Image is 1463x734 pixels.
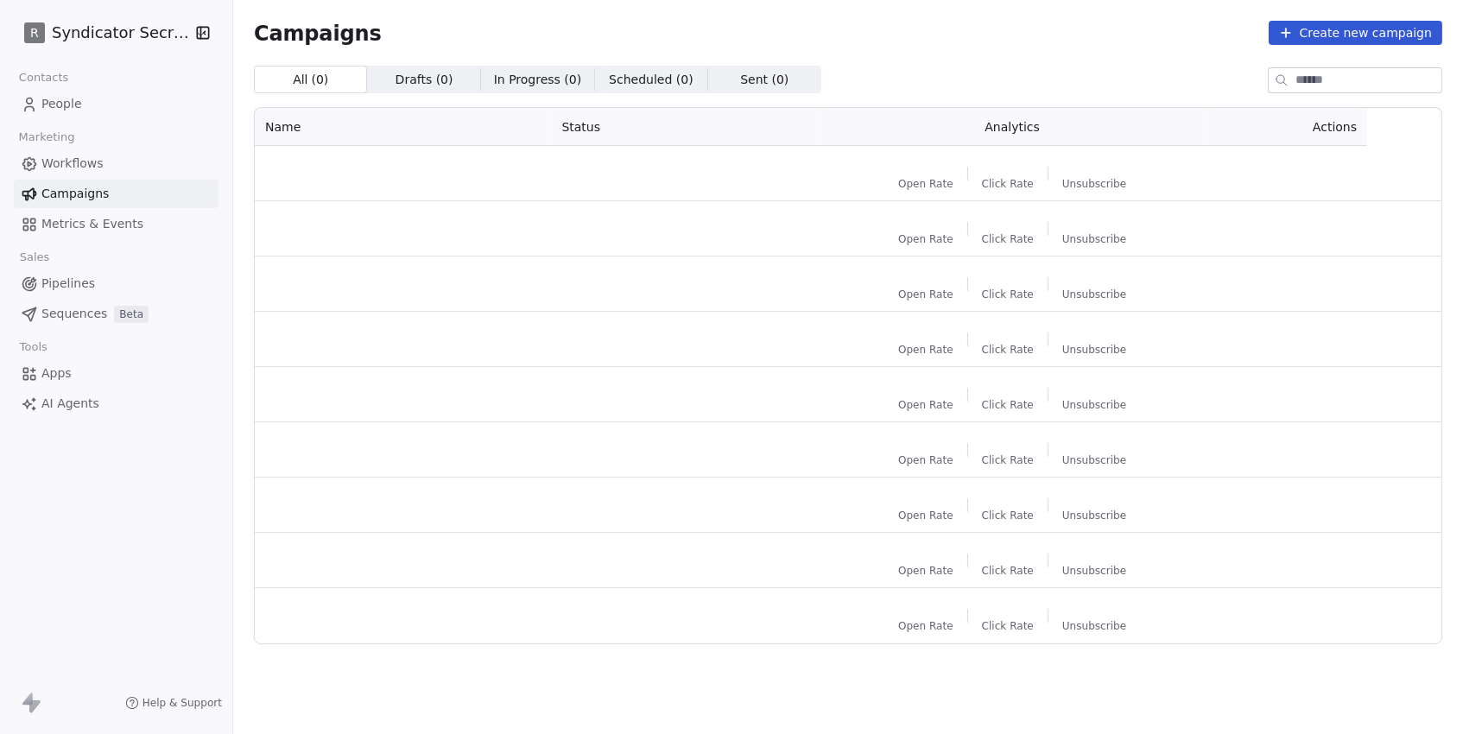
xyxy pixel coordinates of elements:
[30,24,39,41] span: R
[1062,564,1126,578] span: Unsubscribe
[982,453,1034,467] span: Click Rate
[396,71,453,89] span: Drafts ( 0 )
[41,95,82,113] span: People
[41,155,104,173] span: Workflows
[14,300,218,328] a: SequencesBeta
[14,90,218,118] a: People
[551,108,821,146] th: Status
[255,108,551,146] th: Name
[125,696,222,710] a: Help & Support
[982,398,1034,412] span: Click Rate
[740,71,788,89] span: Sent ( 0 )
[142,696,222,710] span: Help & Support
[1062,398,1126,412] span: Unsubscribe
[1203,108,1367,146] th: Actions
[821,108,1203,146] th: Analytics
[41,275,95,293] span: Pipelines
[1062,232,1126,246] span: Unsubscribe
[41,185,109,203] span: Campaigns
[12,244,57,270] span: Sales
[898,343,953,357] span: Open Rate
[41,364,72,383] span: Apps
[982,232,1034,246] span: Click Rate
[41,215,143,233] span: Metrics & Events
[14,180,218,208] a: Campaigns
[898,564,953,578] span: Open Rate
[1269,21,1442,45] button: Create new campaign
[1062,453,1126,467] span: Unsubscribe
[898,509,953,522] span: Open Rate
[14,269,218,298] a: Pipelines
[114,306,149,323] span: Beta
[41,305,107,323] span: Sequences
[982,509,1034,522] span: Click Rate
[14,359,218,388] a: Apps
[982,564,1034,578] span: Click Rate
[1062,177,1126,191] span: Unsubscribe
[898,453,953,467] span: Open Rate
[12,334,54,360] span: Tools
[52,22,190,44] span: Syndicator Secrets
[982,343,1034,357] span: Click Rate
[14,389,218,418] a: AI Agents
[21,18,184,47] button: RSyndicator Secrets
[898,619,953,633] span: Open Rate
[14,149,218,178] a: Workflows
[982,619,1034,633] span: Click Rate
[898,398,953,412] span: Open Rate
[898,288,953,301] span: Open Rate
[41,395,99,413] span: AI Agents
[11,124,82,150] span: Marketing
[898,232,953,246] span: Open Rate
[982,288,1034,301] span: Click Rate
[14,210,218,238] a: Metrics & Events
[1062,509,1126,522] span: Unsubscribe
[1062,343,1126,357] span: Unsubscribe
[1062,619,1126,633] span: Unsubscribe
[609,71,693,89] span: Scheduled ( 0 )
[254,21,382,45] span: Campaigns
[11,65,76,91] span: Contacts
[494,71,582,89] span: In Progress ( 0 )
[1062,288,1126,301] span: Unsubscribe
[982,177,1034,191] span: Click Rate
[898,177,953,191] span: Open Rate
